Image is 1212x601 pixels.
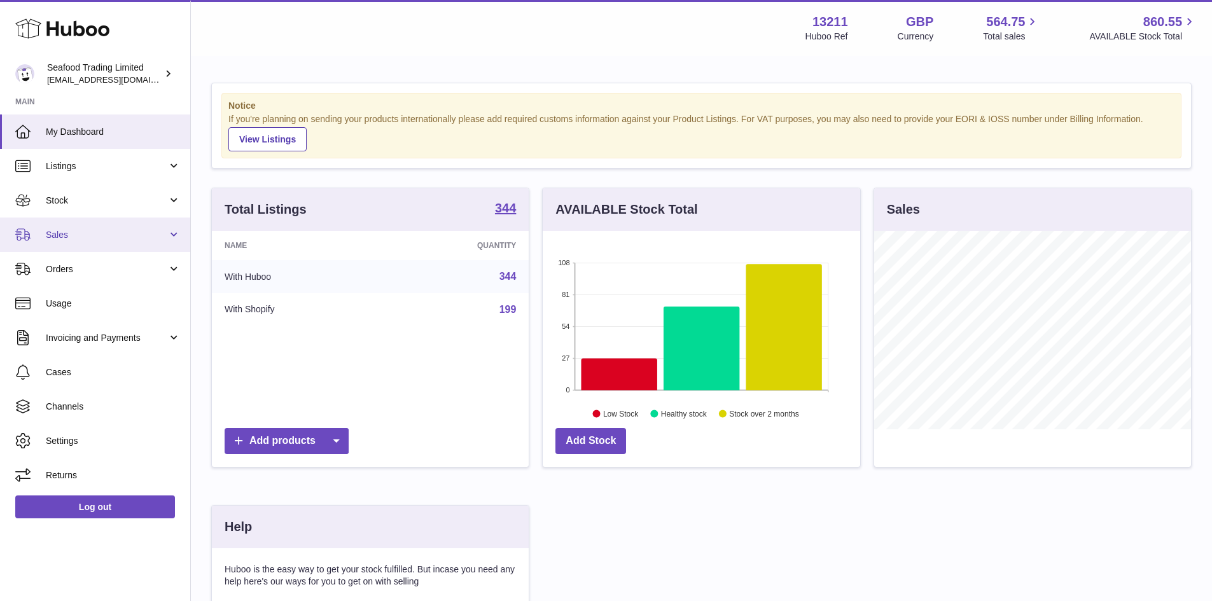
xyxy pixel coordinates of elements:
td: With Huboo [212,260,383,293]
text: 54 [562,322,570,330]
div: Currency [898,31,934,43]
span: Usage [46,298,181,310]
img: online@rickstein.com [15,64,34,83]
span: Orders [46,263,167,275]
text: Healthy stock [661,409,707,418]
div: Huboo Ref [805,31,848,43]
h3: Total Listings [225,201,307,218]
a: View Listings [228,127,307,151]
span: My Dashboard [46,126,181,138]
th: Quantity [383,231,529,260]
a: 344 [495,202,516,217]
a: 344 [499,271,517,282]
span: Stock [46,195,167,207]
div: If you're planning on sending your products internationally please add required customs informati... [228,113,1174,151]
text: Stock over 2 months [730,409,799,418]
a: Add products [225,428,349,454]
span: 860.55 [1143,13,1182,31]
text: Low Stock [603,409,639,418]
strong: 13211 [812,13,848,31]
span: Listings [46,160,167,172]
span: Cases [46,366,181,378]
h3: Sales [887,201,920,218]
span: Channels [46,401,181,413]
td: With Shopify [212,293,383,326]
span: 564.75 [986,13,1025,31]
span: Returns [46,469,181,481]
span: Invoicing and Payments [46,332,167,344]
div: Seafood Trading Limited [47,62,162,86]
a: 199 [499,304,517,315]
th: Name [212,231,383,260]
text: 81 [562,291,570,298]
strong: GBP [906,13,933,31]
span: Settings [46,435,181,447]
span: Total sales [983,31,1040,43]
strong: 344 [495,202,516,214]
span: Sales [46,229,167,241]
a: 564.75 Total sales [983,13,1040,43]
a: Log out [15,495,175,518]
a: 860.55 AVAILABLE Stock Total [1089,13,1197,43]
p: Huboo is the easy way to get your stock fulfilled. But incase you need any help here's our ways f... [225,563,516,588]
text: 108 [558,259,569,266]
h3: AVAILABLE Stock Total [555,201,697,218]
a: Add Stock [555,428,626,454]
text: 0 [566,386,570,394]
span: AVAILABLE Stock Total [1089,31,1197,43]
span: [EMAIL_ADDRESS][DOMAIN_NAME] [47,74,187,85]
h3: Help [225,518,252,535]
strong: Notice [228,100,1174,112]
text: 27 [562,354,570,362]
